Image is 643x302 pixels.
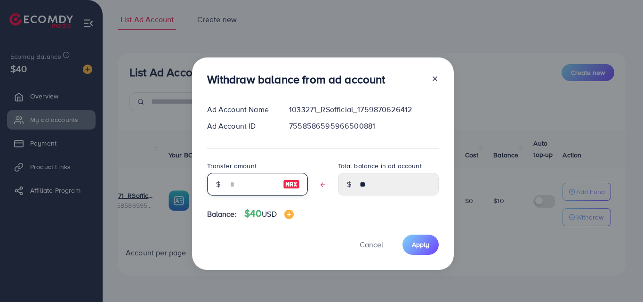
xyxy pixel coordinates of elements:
[412,240,429,249] span: Apply
[262,209,276,219] span: USD
[200,104,282,115] div: Ad Account Name
[402,235,439,255] button: Apply
[360,239,383,250] span: Cancel
[207,209,237,220] span: Balance:
[284,210,294,219] img: image
[244,208,294,220] h4: $40
[281,104,446,115] div: 1033271_RSofficial_1759870626412
[200,121,282,131] div: Ad Account ID
[348,235,395,255] button: Cancel
[207,161,257,171] label: Transfer amount
[338,161,422,171] label: Total balance in ad account
[207,73,386,86] h3: Withdraw balance from ad account
[283,179,300,190] img: image
[603,260,636,295] iframe: Chat
[281,121,446,131] div: 7558586595966500881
